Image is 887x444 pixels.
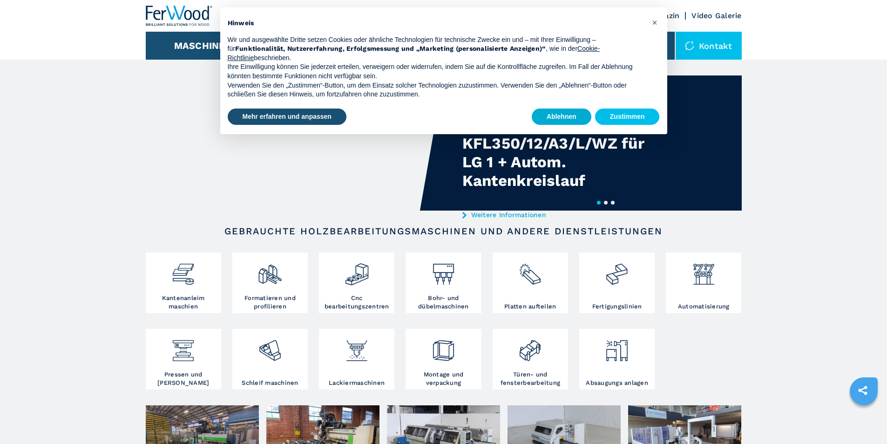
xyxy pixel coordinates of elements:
[431,255,456,287] img: foratrici_inseritrici_2.png
[493,253,568,313] a: Platten aufteilen
[532,109,591,125] button: Ablehnen
[691,11,741,20] a: Video Galerie
[235,45,546,52] strong: Funktionalität, Nutzererfahrung, Erfolgsmessung und „Marketing (personalisierte Anzeigen)“
[431,331,456,363] img: montaggio_imballaggio_2.png
[319,253,394,313] a: Cnc bearbeitungszentren
[678,302,730,311] h3: Automatisierung
[604,201,608,205] button: 2
[235,294,305,311] h3: Formatieren und profilieren
[518,331,542,363] img: lavorazione_porte_finestre_2.png
[228,19,645,28] h2: Hinweis
[595,109,660,125] button: Zustimmen
[174,40,232,51] button: Maschinen
[257,331,282,363] img: levigatrici_2.png
[604,331,629,363] img: aspirazione_1.png
[146,253,221,313] a: Kantenanleim maschien
[146,75,444,211] video: Your browser does not support the video tag.
[495,370,566,387] h3: Türen- und fensterbearbeitung
[579,329,655,389] a: Absaugungs anlagen
[406,329,481,389] a: Montage und verpackung
[319,329,394,389] a: Lackiermaschinen
[652,17,657,28] span: ×
[597,201,601,205] button: 1
[329,379,385,387] h3: Lackiermaschinen
[345,331,369,363] img: verniciatura_1.png
[518,255,542,287] img: sezionatrici_2.png
[228,62,645,81] p: Ihre Einwilligung können Sie jederzeit erteilen, verweigern oder widerrufen, indem Sie auf die Ko...
[685,41,694,50] img: Kontakt
[171,255,196,287] img: bordatrici_1.png
[851,379,874,402] a: sharethis
[148,294,219,311] h3: Kantenanleim maschien
[666,253,741,313] a: Automatisierung
[176,225,712,237] h2: Gebrauchte Holzbearbeitungsmaschinen und andere Dienstleistungen
[408,370,479,387] h3: Montage und verpackung
[676,32,742,60] div: Kontakt
[493,329,568,389] a: Türen- und fensterbearbeitung
[171,331,196,363] img: pressa-strettoia.png
[228,35,645,63] p: Wir und ausgewählte Dritte setzen Cookies oder ähnliche Technologien für technische Zwecke ein un...
[406,253,481,313] a: Bohr- und dübelmaschinen
[146,6,213,26] img: Ferwood
[232,329,308,389] a: Schleif maschinen
[242,379,298,387] h3: Schleif maschinen
[228,109,346,125] button: Mehr erfahren und anpassen
[604,255,629,287] img: linee_di_produzione_2.png
[586,379,648,387] h3: Absaugungs anlagen
[228,45,600,61] a: Cookie-Richtlinie
[691,255,716,287] img: automazione.png
[504,302,556,311] h3: Platten aufteilen
[592,302,642,311] h3: Fertigungslinien
[611,201,615,205] button: 3
[232,253,308,313] a: Formatieren und profilieren
[148,370,219,387] h3: Pressen und [PERSON_NAME]
[321,294,392,311] h3: Cnc bearbeitungszentren
[146,329,221,389] a: Pressen und [PERSON_NAME]
[345,255,369,287] img: centro_di_lavoro_cnc_2.png
[648,15,663,30] button: Schließen Sie diesen Hinweis
[462,211,645,219] a: Weitere Informationen
[257,255,282,287] img: squadratrici_2.png
[408,294,479,311] h3: Bohr- und dübelmaschinen
[228,81,645,99] p: Verwenden Sie den „Zustimmen“-Button, um dem Einsatz solcher Technologien zuzustimmen. Verwenden ...
[847,402,880,437] iframe: Chat
[579,253,655,313] a: Fertigungslinien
